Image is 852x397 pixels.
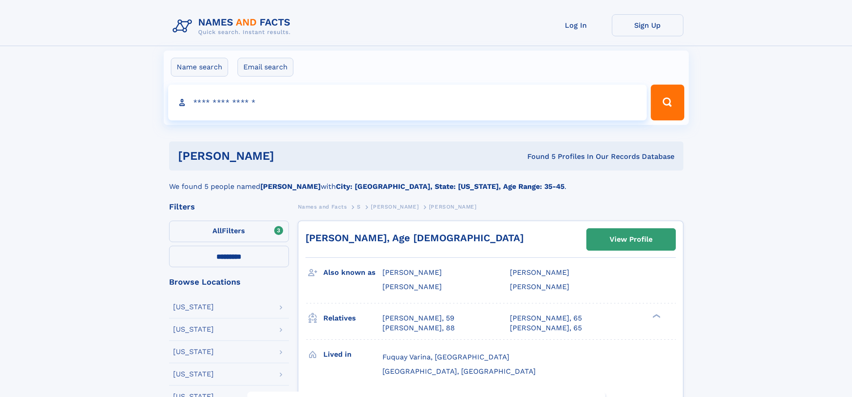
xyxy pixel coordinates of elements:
[173,371,214,378] div: [US_STATE]
[610,229,653,250] div: View Profile
[237,58,293,77] label: Email search
[169,203,289,211] div: Filters
[323,265,382,280] h3: Also known as
[382,313,454,323] a: [PERSON_NAME], 59
[260,182,321,191] b: [PERSON_NAME]
[382,268,442,277] span: [PERSON_NAME]
[382,323,455,333] a: [PERSON_NAME], 88
[510,268,569,277] span: [PERSON_NAME]
[382,282,442,291] span: [PERSON_NAME]
[173,303,214,311] div: [US_STATE]
[401,152,674,162] div: Found 5 Profiles In Our Records Database
[540,14,612,36] a: Log In
[178,150,401,162] h1: [PERSON_NAME]
[510,313,582,323] a: [PERSON_NAME], 65
[212,226,222,235] span: All
[612,14,683,36] a: Sign Up
[357,201,361,212] a: S
[357,204,361,210] span: S
[169,278,289,286] div: Browse Locations
[429,204,477,210] span: [PERSON_NAME]
[323,311,382,326] h3: Relatives
[173,348,214,355] div: [US_STATE]
[298,201,347,212] a: Names and Facts
[336,182,564,191] b: City: [GEOGRAPHIC_DATA], State: [US_STATE], Age Range: 35-45
[510,282,569,291] span: [PERSON_NAME]
[305,232,524,243] a: [PERSON_NAME], Age [DEMOGRAPHIC_DATA]
[650,313,661,319] div: ❯
[382,353,509,361] span: Fuquay Varina, [GEOGRAPHIC_DATA]
[651,85,684,120] button: Search Button
[371,201,419,212] a: [PERSON_NAME]
[171,58,228,77] label: Name search
[382,367,536,376] span: [GEOGRAPHIC_DATA], [GEOGRAPHIC_DATA]
[169,14,298,38] img: Logo Names and Facts
[323,347,382,362] h3: Lived in
[510,323,582,333] a: [PERSON_NAME], 65
[173,326,214,333] div: [US_STATE]
[169,221,289,242] label: Filters
[371,204,419,210] span: [PERSON_NAME]
[168,85,647,120] input: search input
[587,229,675,250] a: View Profile
[169,171,683,192] div: We found 5 people named with .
